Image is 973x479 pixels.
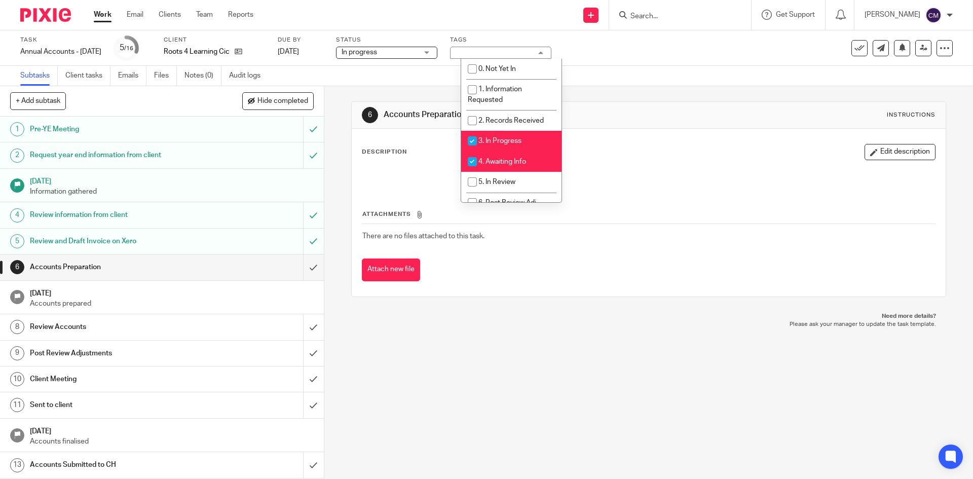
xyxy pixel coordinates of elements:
div: 10 [10,372,24,386]
h1: Accounts Submitted to CH [30,457,205,472]
div: 4 [10,208,24,223]
a: Emails [118,66,146,86]
h1: Review and Draft Invoice on Xero [30,234,205,249]
div: 11 [10,398,24,412]
h1: Review Accounts [30,319,205,335]
a: Clients [159,10,181,20]
div: 2 [10,149,24,163]
h1: Accounts Preparation [30,260,205,275]
span: 4. Awaiting Info [478,158,526,165]
a: Audit logs [229,66,268,86]
span: 2. Records Received [478,117,544,124]
button: Hide completed [242,92,314,109]
button: + Add subtask [10,92,66,109]
img: Pixie [20,8,71,22]
img: svg%3E [925,7,942,23]
span: Attachments [362,211,411,217]
button: Attach new file [362,259,420,281]
h1: [DATE] [30,424,314,436]
div: 9 [10,346,24,360]
p: Information gathered [30,187,314,197]
span: 1. Information Requested [468,86,522,103]
span: 5. In Review [478,178,515,186]
a: Files [154,66,177,86]
h1: Review information from client [30,207,205,223]
p: Accounts prepared [30,299,314,309]
div: 8 [10,320,24,334]
span: Get Support [776,11,815,18]
a: Reports [228,10,253,20]
span: 3. In Progress [478,137,521,144]
span: [DATE] [278,48,299,55]
a: Notes (0) [184,66,221,86]
div: Instructions [887,111,935,119]
span: In progress [342,49,377,56]
div: 6 [362,107,378,123]
div: Annual Accounts - [DATE] [20,47,101,57]
p: [PERSON_NAME] [865,10,920,20]
div: Annual Accounts - May 2025 [20,47,101,57]
a: Client tasks [65,66,110,86]
a: Email [127,10,143,20]
p: Accounts finalised [30,436,314,447]
div: 1 [10,122,24,136]
small: /16 [124,46,133,51]
a: Work [94,10,111,20]
h1: Client Meeting [30,372,205,387]
input: Search [629,12,721,21]
h1: Pre-YE Meeting [30,122,205,137]
h1: Accounts Preparation [384,109,670,120]
div: 13 [10,458,24,472]
p: Please ask your manager to update the task template. [361,320,935,328]
button: Edit description [865,144,935,160]
h1: Post Review Adjustments [30,346,205,361]
h1: [DATE] [30,174,314,187]
h1: Sent to client [30,397,205,413]
p: Roots 4 Learning Cic [164,47,230,57]
p: Need more details? [361,312,935,320]
span: There are no files attached to this task. [362,233,484,240]
label: Due by [278,36,323,44]
a: Team [196,10,213,20]
label: Tags [450,36,551,44]
div: 5 [10,234,24,248]
span: Hide completed [257,97,308,105]
div: 5 [120,42,133,54]
p: Description [362,148,407,156]
a: Subtasks [20,66,58,86]
h1: [DATE] [30,286,314,299]
span: 0. Not Yet In [478,65,516,72]
label: Status [336,36,437,44]
span: 6. Post Review Adj [478,199,536,206]
h1: Request year end information from client [30,148,205,163]
div: 6 [10,260,24,274]
label: Task [20,36,101,44]
label: Client [164,36,265,44]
